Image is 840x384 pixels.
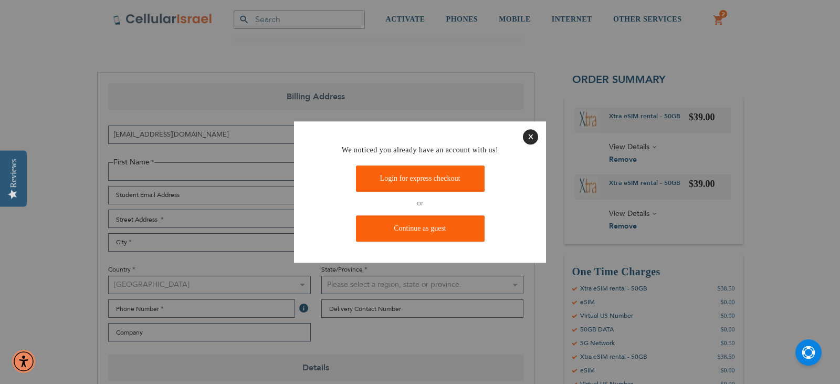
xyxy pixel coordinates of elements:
[356,166,485,192] a: Login for express checkout
[302,145,538,155] h4: We noticed you already have an account with us!
[356,215,485,242] a: Continue as guest
[9,159,18,188] div: Reviews
[302,198,538,211] p: or
[12,350,35,373] div: Accessibility Menu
